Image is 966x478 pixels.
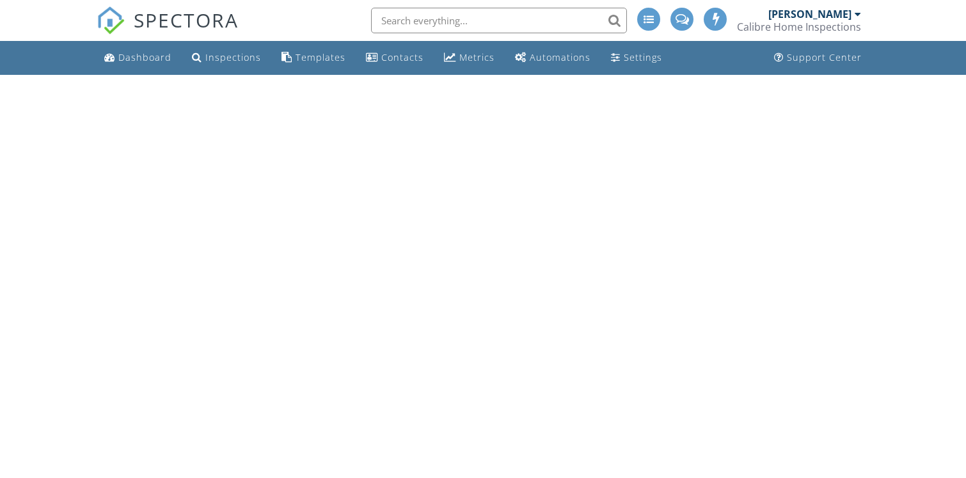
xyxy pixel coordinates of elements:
[381,51,424,63] div: Contacts
[606,46,667,70] a: Settings
[768,8,851,20] div: [PERSON_NAME]
[97,6,125,35] img: The Best Home Inspection Software - Spectora
[624,51,662,63] div: Settings
[769,46,867,70] a: Support Center
[97,17,239,44] a: SPECTORA
[187,46,266,70] a: Inspections
[439,46,500,70] a: Metrics
[99,46,177,70] a: Dashboard
[118,51,171,63] div: Dashboard
[296,51,345,63] div: Templates
[787,51,862,63] div: Support Center
[459,51,495,63] div: Metrics
[276,46,351,70] a: Templates
[530,51,590,63] div: Automations
[361,46,429,70] a: Contacts
[510,46,596,70] a: Automations (Advanced)
[737,20,861,33] div: Calibre Home Inspections
[205,51,261,63] div: Inspections
[134,6,239,33] span: SPECTORA
[371,8,627,33] input: Search everything...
